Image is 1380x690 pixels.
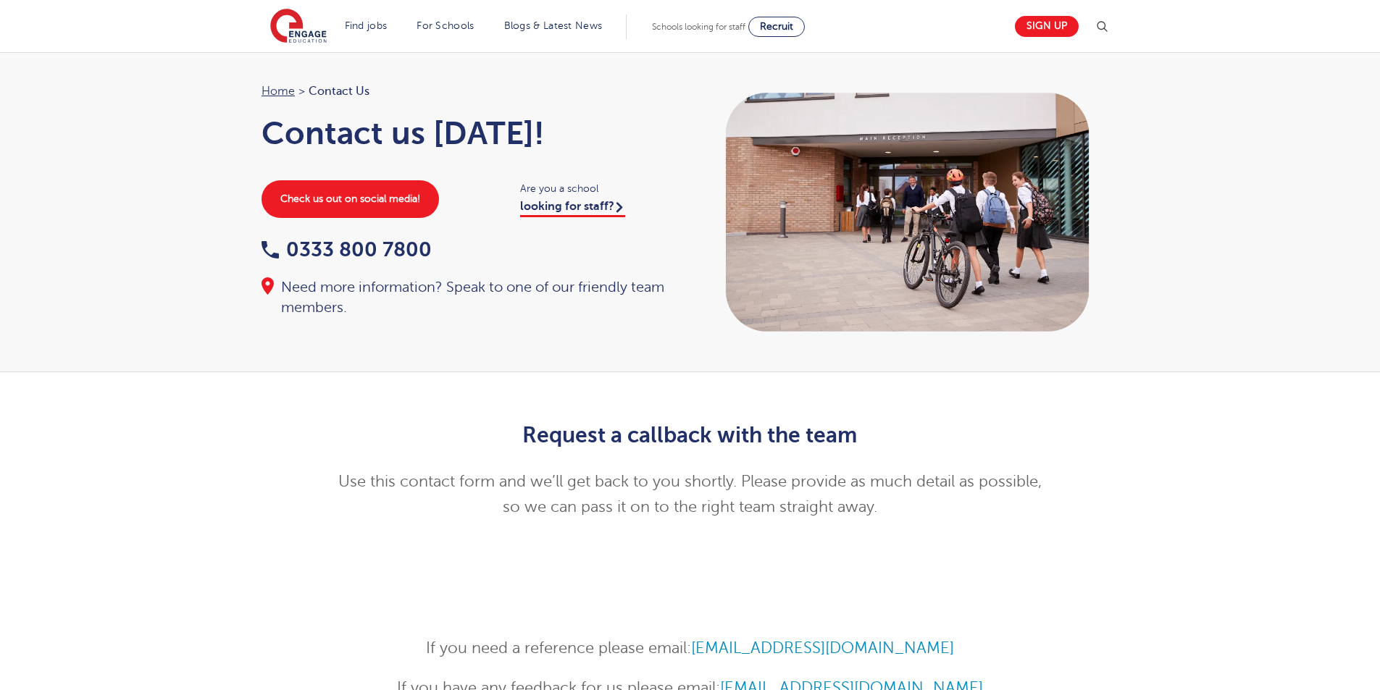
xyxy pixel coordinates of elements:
span: Use this contact form and we’ll get back to you shortly. Please provide as much detail as possibl... [338,473,1042,516]
img: Engage Education [270,9,327,45]
a: Check us out on social media! [262,180,439,218]
span: Schools looking for staff [652,22,745,32]
a: 0333 800 7800 [262,238,432,261]
span: > [298,85,305,98]
a: Find jobs [345,20,388,31]
span: Are you a school [520,180,676,197]
a: Blogs & Latest News [504,20,603,31]
a: Home [262,85,295,98]
span: Contact Us [309,82,369,101]
a: For Schools [417,20,474,31]
a: Recruit [748,17,805,37]
span: Recruit [760,21,793,32]
h1: Contact us [DATE]! [262,115,676,151]
p: If you need a reference please email: [335,636,1045,661]
h2: Request a callback with the team [335,423,1045,447]
a: Sign up [1015,16,1079,37]
a: [EMAIL_ADDRESS][DOMAIN_NAME] [691,639,954,657]
nav: breadcrumb [262,82,676,101]
a: looking for staff? [520,200,625,217]
div: Need more information? Speak to one of our friendly team members. [262,277,676,318]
